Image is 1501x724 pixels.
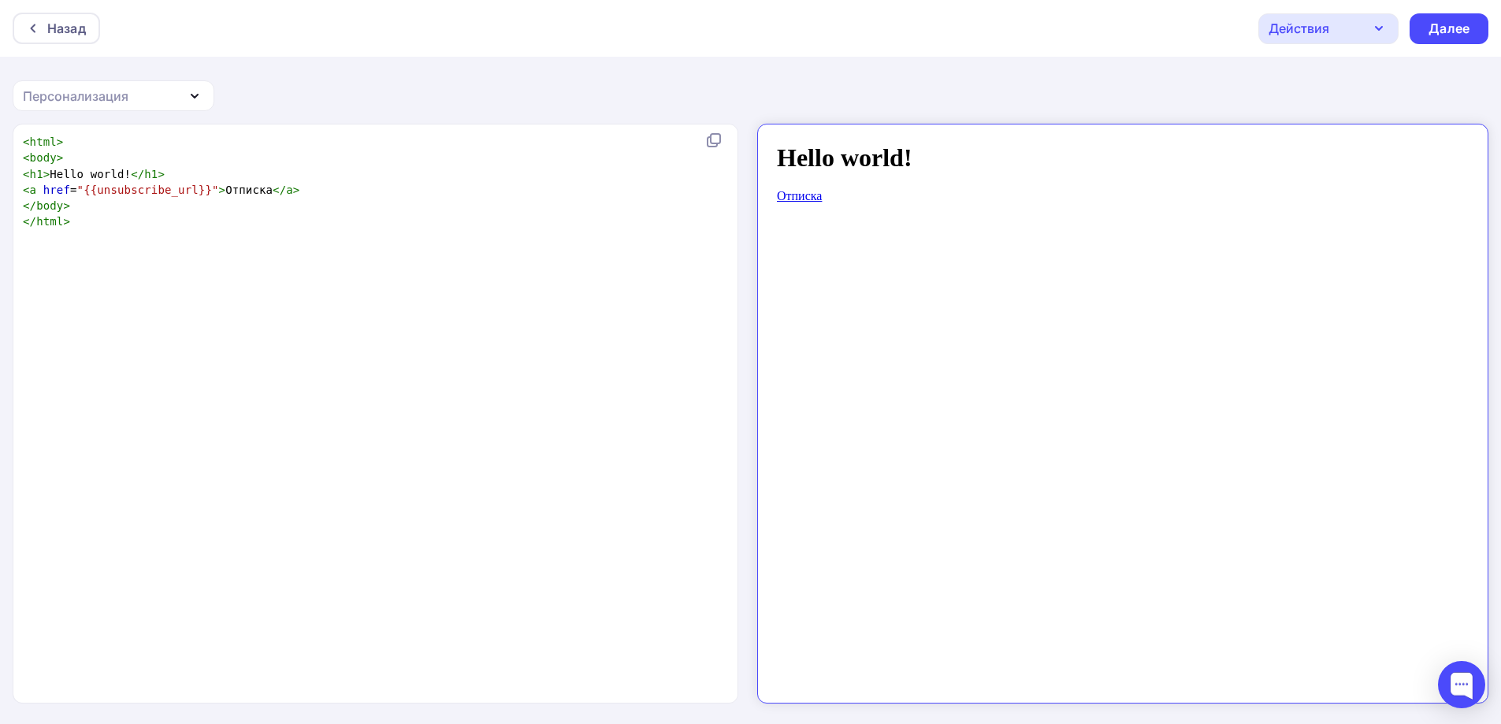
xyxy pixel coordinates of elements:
span: h1 [144,168,158,180]
span: > [63,199,70,212]
span: a [30,184,37,196]
span: href [43,184,70,196]
span: </ [23,215,36,228]
span: > [219,184,226,196]
span: </ [131,168,144,180]
span: > [63,215,70,228]
h1: Hello world! [6,6,699,35]
span: > [57,151,64,164]
span: html [30,136,57,148]
span: = Отписка [23,184,300,196]
div: Персонализация [23,87,128,106]
span: body [36,199,63,212]
span: > [293,184,300,196]
span: < [23,168,30,180]
span: a [286,184,293,196]
span: > [158,168,165,180]
span: < [23,136,30,148]
span: > [57,136,64,148]
div: Действия [1269,19,1329,38]
div: Далее [1429,20,1469,38]
span: body [30,151,57,164]
span: < [23,184,30,196]
span: Hello world! [23,168,165,180]
span: </ [23,199,36,212]
span: "{{unsubscribe_url}}" [77,184,219,196]
span: < [23,151,30,164]
span: > [43,168,50,180]
span: h1 [30,168,43,180]
div: Назад [47,19,86,38]
span: </ [273,184,286,196]
button: Персонализация [13,80,214,111]
a: Отписка [6,52,51,65]
span: html [36,215,63,228]
button: Действия [1258,13,1399,44]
